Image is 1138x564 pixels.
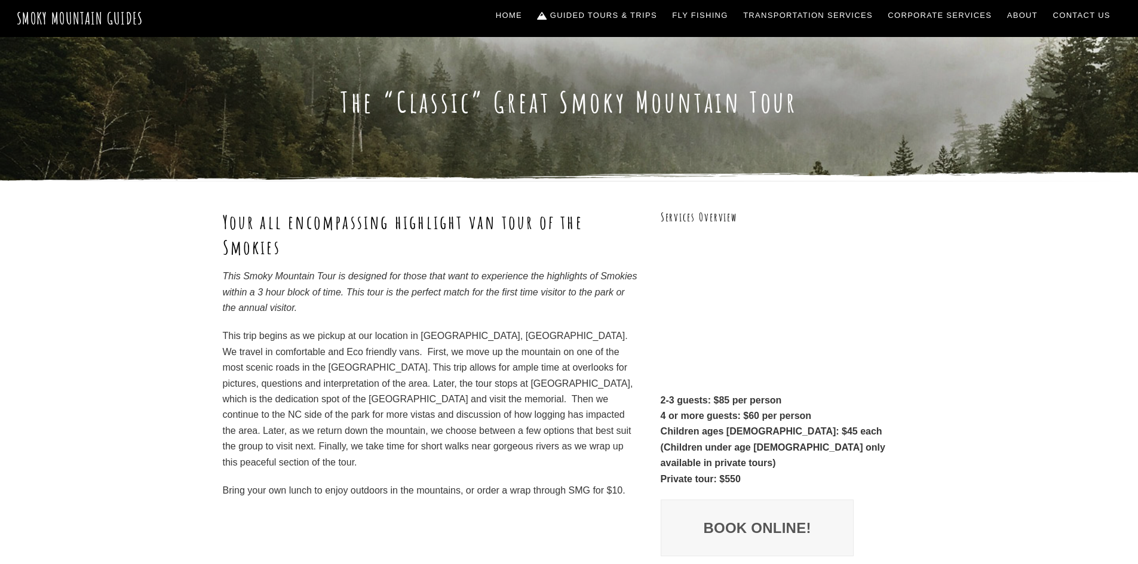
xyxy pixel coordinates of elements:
a: Fly Fishing [668,3,733,28]
a: Guided Tours & Trips [533,3,662,28]
strong: (Children under age [DEMOGRAPHIC_DATA] only available in private tours) [661,442,885,468]
a: Contact Us [1048,3,1115,28]
em: This Smoky Mountain Tour is designed for those that want to experience the highlights of Smokies ... [223,271,637,313]
a: Home [491,3,527,28]
p: This trip begins as we pickup at our location in [GEOGRAPHIC_DATA], [GEOGRAPHIC_DATA]. We travel ... [223,328,639,470]
strong: 2-3 guests: $85 per person [661,395,782,405]
p: Bring your own lunch to enjoy outdoors in the mountains, or order a wrap through SMG for $10. [223,483,639,498]
strong: 4 or more guests: $60 per person [661,411,812,421]
h3: Services Overview [661,209,916,226]
a: Smoky Mountain Guides [17,8,143,28]
h1: The “Classic” Great Smoky Mountain Tour [223,85,916,119]
a: Book Online! [661,500,854,557]
a: About [1002,3,1042,28]
strong: Children ages [DEMOGRAPHIC_DATA]: $45 each [661,426,882,436]
a: Transportation Services [738,3,877,28]
strong: Private tour: $550 [661,474,741,484]
strong: Your all encompassing highlight van tour of the Smokies [223,209,583,259]
a: Corporate Services [884,3,997,28]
